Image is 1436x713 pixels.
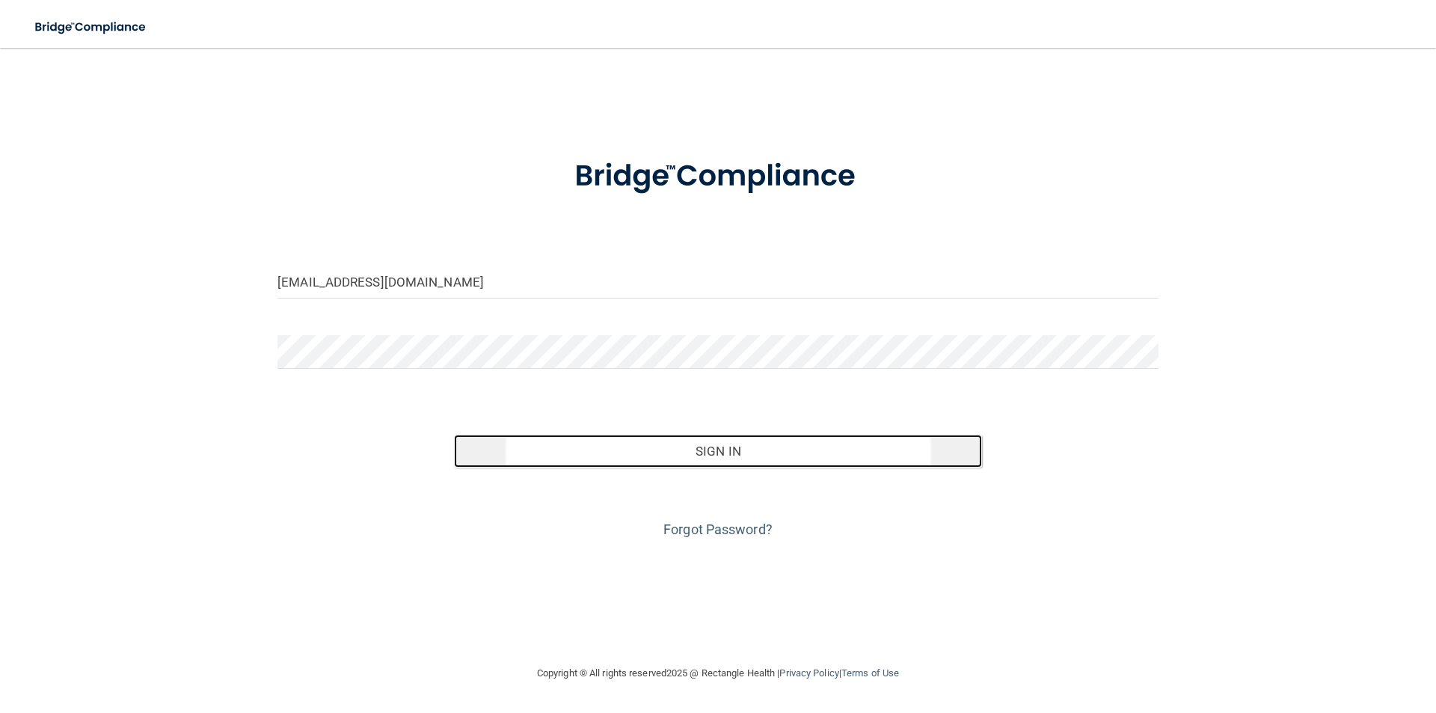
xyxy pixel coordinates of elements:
[277,265,1159,299] input: Email
[544,138,892,215] img: bridge_compliance_login_screen.278c3ca4.svg
[663,521,773,537] a: Forgot Password?
[841,667,899,679] a: Terms of Use
[445,649,991,697] div: Copyright © All rights reserved 2025 @ Rectangle Health | |
[22,12,160,43] img: bridge_compliance_login_screen.278c3ca4.svg
[779,667,838,679] a: Privacy Policy
[454,435,983,468] button: Sign In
